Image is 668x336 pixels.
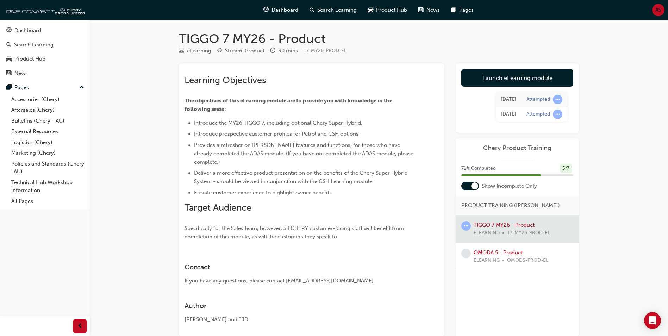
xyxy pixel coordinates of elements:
[14,69,28,77] div: News
[179,46,211,55] div: Type
[185,277,413,285] div: If you have any questions, please contact [EMAIL_ADDRESS][DOMAIN_NAME].
[3,81,87,94] button: Pages
[185,75,266,86] span: Learning Objectives
[6,27,12,34] span: guage-icon
[304,3,362,17] a: search-iconSearch Learning
[77,322,83,331] span: prev-icon
[6,42,11,48] span: search-icon
[461,249,471,258] span: learningRecordVerb_NONE-icon
[8,158,87,177] a: Policies and Standards (Chery -AU)
[179,48,184,54] span: learningResourceType_ELEARNING-icon
[459,6,474,14] span: Pages
[655,6,661,14] span: AS
[225,47,264,55] div: Stream: Product
[194,142,415,165] span: Provides a refresher on [PERSON_NAME] features and functions, for those who have already complete...
[8,116,87,126] a: Bulletins (Chery - AU)
[8,94,87,105] a: Accessories (Chery)
[461,144,573,152] a: Chery Product Training
[185,316,413,324] div: [PERSON_NAME] and JJD
[461,221,471,231] span: learningRecordVerb_ATTEMPT-icon
[270,48,275,54] span: clock-icon
[652,4,664,16] button: AS
[3,23,87,81] button: DashboardSearch LearningProduct HubNews
[644,312,661,329] div: Open Intercom Messenger
[8,126,87,137] a: External Resources
[14,26,41,35] div: Dashboard
[507,256,548,265] span: OMOD5-PROD-EL
[194,189,332,196] span: Elevate customer experience to highlight owner benefits
[368,6,373,14] span: car-icon
[526,96,550,103] div: Attempted
[14,55,45,63] div: Product Hub
[3,52,87,66] a: Product Hub
[194,131,358,137] span: Introduce prospective customer profiles for Petrol and CSH options
[362,3,413,17] a: car-iconProduct Hub
[310,6,314,14] span: search-icon
[461,69,573,87] a: Launch eLearning module
[553,95,562,104] span: learningRecordVerb_ATTEMPT-icon
[185,202,251,213] span: Target Audience
[8,196,87,207] a: All Pages
[14,41,54,49] div: Search Learning
[217,48,222,54] span: target-icon
[8,137,87,148] a: Logistics (Chery)
[461,164,496,173] span: 71 % Completed
[185,302,413,310] h3: Author
[8,105,87,116] a: Aftersales (Chery)
[179,31,579,46] h1: TIGGO 7 MY26 - Product
[3,24,87,37] a: Dashboard
[271,6,298,14] span: Dashboard
[3,38,87,51] a: Search Learning
[8,177,87,196] a: Technical Hub Workshop information
[3,67,87,80] a: News
[194,120,362,126] span: Introduce the MY26 TIGGO 7, including optional Chery Super Hybrid.
[474,256,500,265] span: ELEARNING
[263,6,269,14] span: guage-icon
[304,48,347,54] span: Learning resource code
[553,110,562,119] span: learningRecordVerb_ATTEMPT-icon
[413,3,445,17] a: news-iconNews
[258,3,304,17] a: guage-iconDashboard
[445,3,479,17] a: pages-iconPages
[474,249,523,256] a: OMODA 5 - Product
[194,170,409,185] span: Deliver a more effective product presentation on the benefits of the Chery Super Hybrid System - ...
[217,46,264,55] div: Stream
[8,148,87,158] a: Marketing (Chery)
[6,56,12,62] span: car-icon
[501,110,516,118] div: Tue Sep 30 2025 08:35:42 GMT+1000 (Australian Eastern Standard Time)
[187,47,211,55] div: eLearning
[317,6,357,14] span: Search Learning
[482,182,537,190] span: Show Incomplete Only
[185,225,405,240] span: Specifically for the Sales team, however, all CHERY customer-facing staff will benefit from compl...
[6,85,12,91] span: pages-icon
[278,47,298,55] div: 30 mins
[418,6,424,14] span: news-icon
[79,83,84,92] span: up-icon
[451,6,456,14] span: pages-icon
[560,164,572,173] div: 5 / 7
[4,3,85,17] img: oneconnect
[526,111,550,118] div: Attempted
[501,95,516,104] div: Tue Sep 30 2025 08:35:44 GMT+1000 (Australian Eastern Standard Time)
[14,83,29,92] div: Pages
[426,6,440,14] span: News
[185,263,413,271] h3: Contact
[376,6,407,14] span: Product Hub
[461,201,560,210] span: PRODUCT TRAINING ([PERSON_NAME])
[270,46,298,55] div: Duration
[185,98,393,112] span: The objectives of this eLearning module are to provide you with knowledge in the following areas:
[6,70,12,77] span: news-icon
